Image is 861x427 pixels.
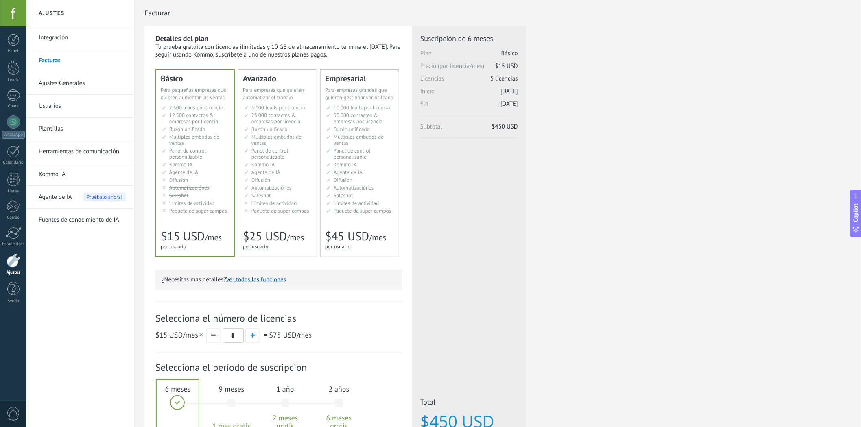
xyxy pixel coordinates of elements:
span: 5 licencias [491,75,518,83]
span: /mes [155,330,204,340]
span: Paquete de super campos [169,207,227,214]
div: Estadísticas [2,242,25,247]
span: $450 USD [492,123,518,131]
a: Agente de IA Pruébalo ahora! [39,186,126,209]
span: Paquete de super campos [334,207,391,214]
span: Total [420,397,518,409]
span: Automatizaciónes [251,184,292,191]
a: Facturas [39,49,126,72]
span: Panel de control personalizable [251,147,288,160]
li: Usuarios [26,95,134,118]
span: Selecciona el número de licencias [155,312,402,325]
div: WhatsApp [2,131,25,139]
div: Leads [2,78,25,83]
span: 1 año [263,384,307,394]
span: Para empresas grandes que quieren gestionar varios leads [325,87,393,101]
span: Buzón unificado [334,126,370,133]
span: [DATE] [500,87,518,95]
span: Kommo IA [334,161,357,168]
span: 9 meses [210,384,253,394]
div: Ayuda [2,298,25,304]
span: por usuario [243,243,269,250]
button: Ver todas las funciones [226,276,286,283]
li: Ajustes Generales [26,72,134,95]
a: Fuentes de conocimiento de IA [39,209,126,231]
span: Agente de IA [39,186,72,209]
div: Correo [2,215,25,220]
li: Kommo IA [26,163,134,186]
span: $15 USD [495,62,518,70]
span: /mes [205,232,222,243]
span: Panel de control personalizable [334,147,371,160]
span: Múltiples embudos de ventas [169,133,219,146]
span: Básico [501,50,518,57]
a: Integración [39,26,126,49]
span: Múltiples embudos de ventas [334,133,384,146]
span: Difusión [169,176,188,183]
span: Subtotal [420,123,518,135]
span: Automatizaciónes [334,184,374,191]
span: Límites de actividad [334,200,379,207]
a: Ajustes Generales [39,72,126,95]
div: Tu prueba gratuita con licencias ilimitadas y 10 GB de almacenamiento termina el [DATE]. Para seg... [155,43,402,59]
span: Inicio [420,87,518,100]
span: Buzón unificado [169,126,205,133]
span: Automatizaciónes [169,184,210,191]
a: Herramientas de comunicación [39,140,126,163]
li: Fuentes de conocimiento de IA [26,209,134,231]
span: Suscripción de 6 meses [420,34,518,43]
span: Panel de control personalizable [169,147,206,160]
span: 2 años [317,384,361,394]
li: Agente de IA [26,186,134,209]
span: Difusión [251,176,270,183]
span: Agente de IA [334,169,363,176]
span: Buzón unificado [251,126,288,133]
span: Agente de IA [251,169,280,176]
span: Salesbot [169,192,189,199]
span: /mes [287,232,304,243]
span: 25.000 contactos & empresas por licencia [251,112,300,125]
span: Fin [420,100,518,113]
b: Detalles del plan [155,34,208,43]
span: Selecciona el período de suscripción [155,361,402,374]
span: 12.500 contactos & empresas por licencia [169,112,218,125]
span: Para empresas que quieren automatizar el trabajo [243,87,304,101]
span: 5.000 leads por licencia [251,104,305,111]
span: $15 USD [155,330,183,340]
span: Plan [420,50,518,62]
span: = [264,330,267,340]
span: Agente de IA [169,169,198,176]
li: Plantillas [26,118,134,140]
span: Difusión [334,176,352,183]
div: Calendario [2,160,25,166]
li: Facturas [26,49,134,72]
div: Empresarial [325,74,394,83]
span: $15 USD [161,229,205,244]
span: /mes [369,232,386,243]
div: Chats [2,104,25,109]
span: por usuario [161,243,186,250]
span: Múltiples embudos de ventas [251,133,302,146]
a: Plantillas [39,118,126,140]
div: Listas [2,189,25,194]
span: Licencias [420,75,518,87]
a: Usuarios [39,95,126,118]
p: ¿Necesitas más detalles? [162,276,396,283]
span: Facturar [144,9,170,17]
span: $25 USD [243,229,287,244]
span: Salesbot [334,192,353,199]
span: Precio (por licencia/mes) [420,62,518,75]
div: Ajustes [2,270,25,275]
span: Copilot [852,204,860,222]
span: $45 USD [325,229,369,244]
li: Integración [26,26,134,49]
span: por usuario [325,243,351,250]
span: [DATE] [500,100,518,108]
span: Límites de actividad [251,200,297,207]
span: 6 meses [156,384,200,394]
div: Panel [2,48,25,54]
span: Límites de actividad [169,200,215,207]
span: Kommo IA [251,161,275,168]
span: Para pequeñas empresas que quieren aumentar las ventas [161,87,226,101]
li: Herramientas de comunicación [26,140,134,163]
